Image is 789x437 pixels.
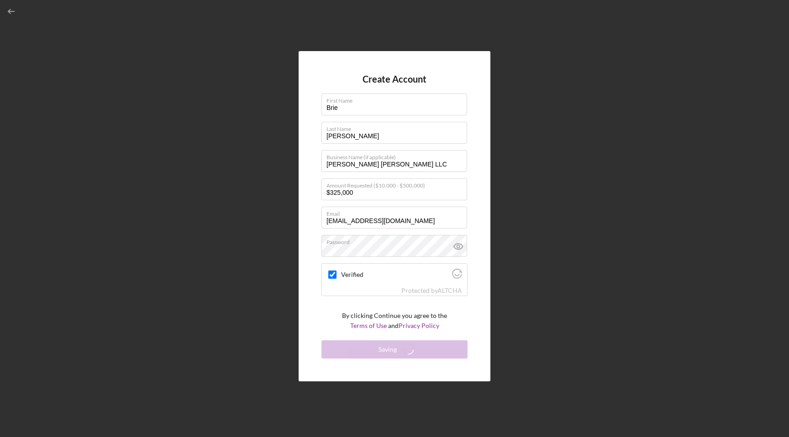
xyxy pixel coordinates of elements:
label: Email [326,207,467,217]
a: Terms of Use [350,322,387,329]
label: Verified [341,271,449,278]
label: First Name [326,94,467,104]
label: Last Name [326,122,467,132]
button: Saving [321,340,468,359]
a: Visit Altcha.org [452,272,462,280]
div: Saving [379,340,397,359]
label: Amount Requested ($10,000 - $500,000) [326,179,467,189]
a: Visit Altcha.org [437,286,462,294]
a: Privacy Policy [399,322,439,329]
label: Business Name (if applicable) [326,151,467,161]
label: Password [326,235,467,245]
h4: Create Account [363,74,426,84]
div: Protected by [401,287,462,294]
p: By clicking Continue you agree to the and [342,311,447,331]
